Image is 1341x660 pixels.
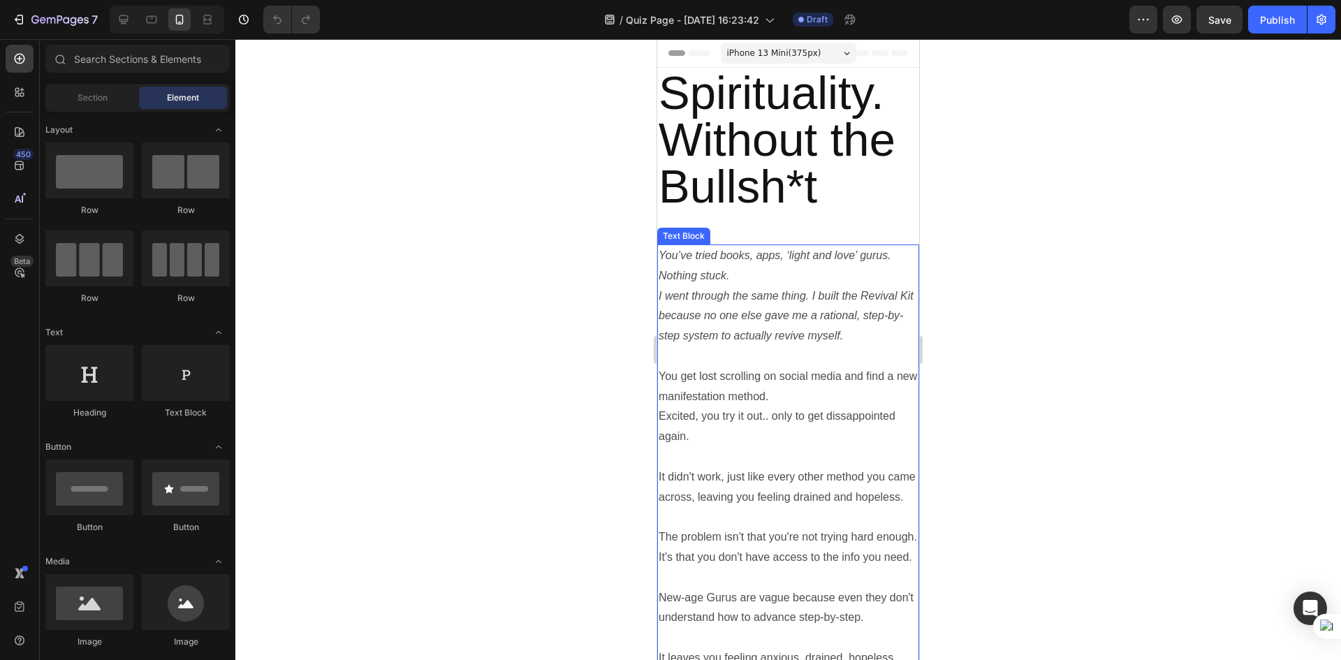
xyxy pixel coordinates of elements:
[807,13,828,26] span: Draft
[142,292,230,305] div: Row
[207,550,230,573] span: Toggle open
[45,326,63,339] span: Text
[1260,13,1295,27] div: Publish
[91,11,98,28] p: 7
[1248,6,1307,34] button: Publish
[78,91,108,104] span: Section
[142,521,230,534] div: Button
[3,191,50,203] div: Text Block
[45,406,133,419] div: Heading
[45,441,71,453] span: Button
[1294,592,1327,625] div: Open Intercom Messenger
[207,436,230,458] span: Toggle open
[45,292,133,305] div: Row
[1196,6,1243,34] button: Save
[45,124,73,136] span: Layout
[6,6,104,34] button: 7
[1208,14,1231,26] span: Save
[45,204,133,217] div: Row
[207,321,230,344] span: Toggle open
[657,39,919,660] iframe: Design area
[45,45,230,73] input: Search Sections & Elements
[263,6,320,34] div: Undo/Redo
[207,119,230,141] span: Toggle open
[142,406,230,419] div: Text Block
[620,13,623,27] span: /
[45,521,133,534] div: Button
[45,636,133,648] div: Image
[142,204,230,217] div: Row
[13,149,34,160] div: 450
[45,555,70,568] span: Media
[10,256,34,267] div: Beta
[142,636,230,648] div: Image
[626,13,759,27] span: Quiz Page - [DATE] 16:23:42
[167,91,199,104] span: Element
